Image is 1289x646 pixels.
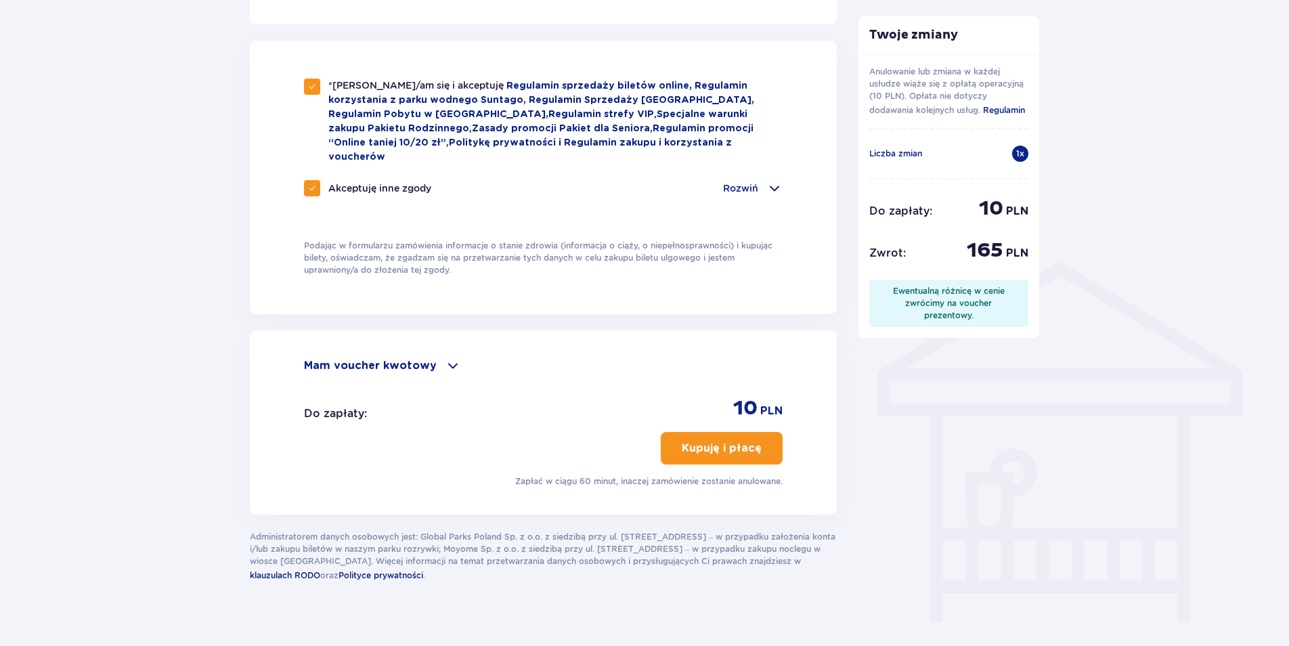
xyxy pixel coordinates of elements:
[548,110,654,119] a: Regulamin strefy VIP
[880,285,1018,322] div: Ewentualną różnicę w cenie zwrócimy na voucher prezentowy.
[250,531,837,582] p: Administratorem danych osobowych jest: Global Parks Poland Sp. z o.o. z siedzibą przy ul. [STREET...
[858,27,1040,43] p: Twoje zmiany
[328,181,431,195] p: Akceptuję inne zgody
[760,404,783,418] span: PLN
[529,95,754,105] a: Regulamin Sprzedaży [GEOGRAPHIC_DATA],
[967,238,1003,263] span: 165
[338,567,423,582] a: Polityce prywatności
[1012,146,1028,162] div: 1 x
[304,358,437,373] p: Mam voucher kwotowy
[250,567,320,582] a: klauzulach RODO
[506,81,695,91] a: Regulamin sprzedaży biletów online,
[661,432,783,465] button: Kupuję i płacę
[723,181,758,195] p: Rozwiń
[869,148,922,160] p: Liczba zmian
[304,406,367,421] p: Do zapłaty :
[682,441,762,456] p: Kupuję i płacę
[328,80,506,91] span: *[PERSON_NAME]/am się i akceptuję
[559,138,564,148] span: i
[869,246,906,261] p: Zwrot :
[1006,204,1028,219] span: PLN
[338,570,423,580] span: Polityce prywatności
[869,66,1029,117] p: Anulowanie lub zmiana w każdej usłudze wiąże się z opłatą operacyjną (10 PLN). Opłata nie dotyczy...
[983,105,1025,115] span: Regulamin
[1006,246,1028,261] span: PLN
[869,204,932,219] p: Do zapłaty :
[328,79,783,164] p: , , , ,
[250,570,320,580] span: klauzulach RODO
[979,196,1003,221] span: 10
[328,110,548,119] a: Regulamin Pobytu w [GEOGRAPHIC_DATA],
[304,240,783,276] p: Podając w formularzu zamówienia informacje o stanie zdrowia (informacja o ciąży, o niepełnosprawn...
[449,138,556,148] a: Politykę prywatności
[515,475,783,488] p: Zapłać w ciągu 60 minut, inaczej zamówienie zostanie anulowane.
[733,395,758,421] span: 10
[472,124,650,133] a: Zasady promocji Pakiet dla Seniora
[983,102,1025,117] a: Regulamin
